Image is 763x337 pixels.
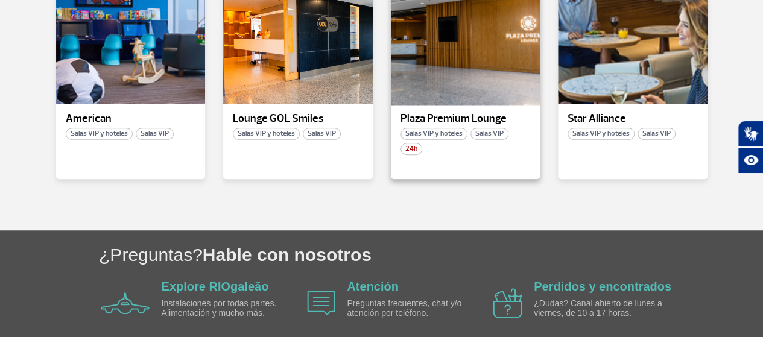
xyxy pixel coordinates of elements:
[203,245,372,265] span: Hable con nosotros
[233,128,300,140] span: Salas VIP y hoteles
[738,121,763,147] button: Abrir tradutor de língua de sinais.
[534,299,673,318] p: ¿Dudas? Canal abierto de lunes a viernes, de 10 a 17 horas.
[233,113,363,125] p: Lounge GOL Smiles
[347,280,399,293] a: Atención
[534,280,671,293] a: Perdidos y encontrados
[738,121,763,174] div: Plugin de acessibilidade da Hand Talk.
[162,280,269,293] a: Explore RIOgaleão
[99,242,763,267] h1: ¿Preguntas?
[738,147,763,174] button: Abrir recursos assistivos.
[307,291,335,315] img: airplane icon
[303,128,341,140] span: Salas VIP
[400,128,467,140] span: Salas VIP y hoteles
[493,288,522,318] img: airplane icon
[347,299,486,318] p: Preguntas frecuentes, chat y/o atención por teléfono.
[638,128,676,140] span: Salas VIP
[568,128,635,140] span: Salas VIP y hoteles
[400,113,531,125] p: Plaza Premium Lounge
[162,299,300,318] p: Instalaciones por todas partes. Alimentación y mucho más.
[470,128,508,140] span: Salas VIP
[66,128,133,140] span: Salas VIP y hoteles
[66,113,196,125] p: American
[400,143,422,155] span: 24h
[136,128,174,140] span: Salas VIP
[101,292,150,314] img: airplane icon
[568,113,698,125] p: Star Alliance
